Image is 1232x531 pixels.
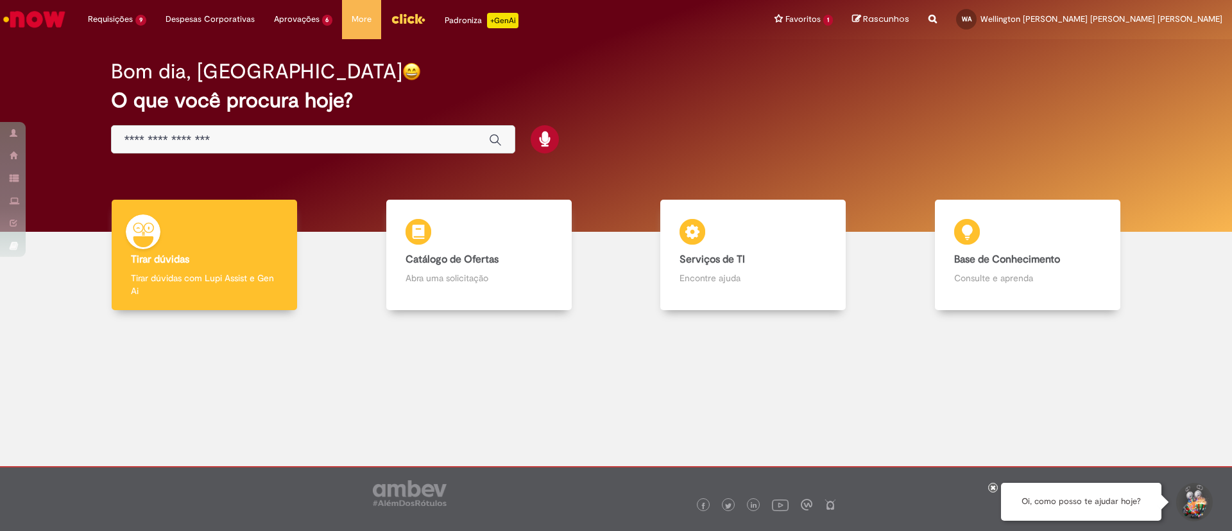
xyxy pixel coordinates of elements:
[891,200,1165,311] a: Base de Conhecimento Consulte e aprenda
[863,13,909,25] span: Rascunhos
[352,13,372,26] span: More
[801,499,812,510] img: logo_footer_workplace.png
[962,15,971,23] span: WA
[322,15,333,26] span: 6
[852,13,909,26] a: Rascunhos
[342,200,617,311] a: Catálogo de Ofertas Abra uma solicitação
[131,272,278,297] p: Tirar dúvidas com Lupi Assist e Gen Ai
[111,60,402,83] h2: Bom dia, [GEOGRAPHIC_DATA]
[680,272,826,284] p: Encontre ajuda
[1,6,67,32] img: ServiceNow
[391,9,425,28] img: click_logo_yellow_360x200.png
[111,89,1122,112] h2: O que você procura hoje?
[67,200,342,311] a: Tirar dúvidas Tirar dúvidas com Lupi Assist e Gen Ai
[88,13,133,26] span: Requisições
[616,200,891,311] a: Serviços de TI Encontre ajuda
[487,13,518,28] p: +GenAi
[1001,483,1161,521] div: Oi, como posso te ajudar hoje?
[445,13,518,28] div: Padroniza
[954,272,1101,284] p: Consulte e aprenda
[166,13,255,26] span: Despesas Corporativas
[135,15,146,26] span: 9
[373,480,447,506] img: logo_footer_ambev_rotulo_gray.png
[772,496,789,513] img: logo_footer_youtube.png
[402,62,421,81] img: happy-face.png
[954,253,1060,266] b: Base de Conhecimento
[700,503,706,509] img: logo_footer_facebook.png
[406,272,552,284] p: Abra uma solicitação
[406,253,499,266] b: Catálogo de Ofertas
[680,253,745,266] b: Serviços de TI
[725,503,732,509] img: logo_footer_twitter.png
[980,13,1222,24] span: Wellington [PERSON_NAME] [PERSON_NAME] [PERSON_NAME]
[131,253,189,266] b: Tirar dúvidas
[825,499,836,510] img: logo_footer_naosei.png
[785,13,821,26] span: Favoritos
[751,502,757,510] img: logo_footer_linkedin.png
[274,13,320,26] span: Aprovações
[1174,483,1213,521] button: Iniciar Conversa de Suporte
[823,15,833,26] span: 1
